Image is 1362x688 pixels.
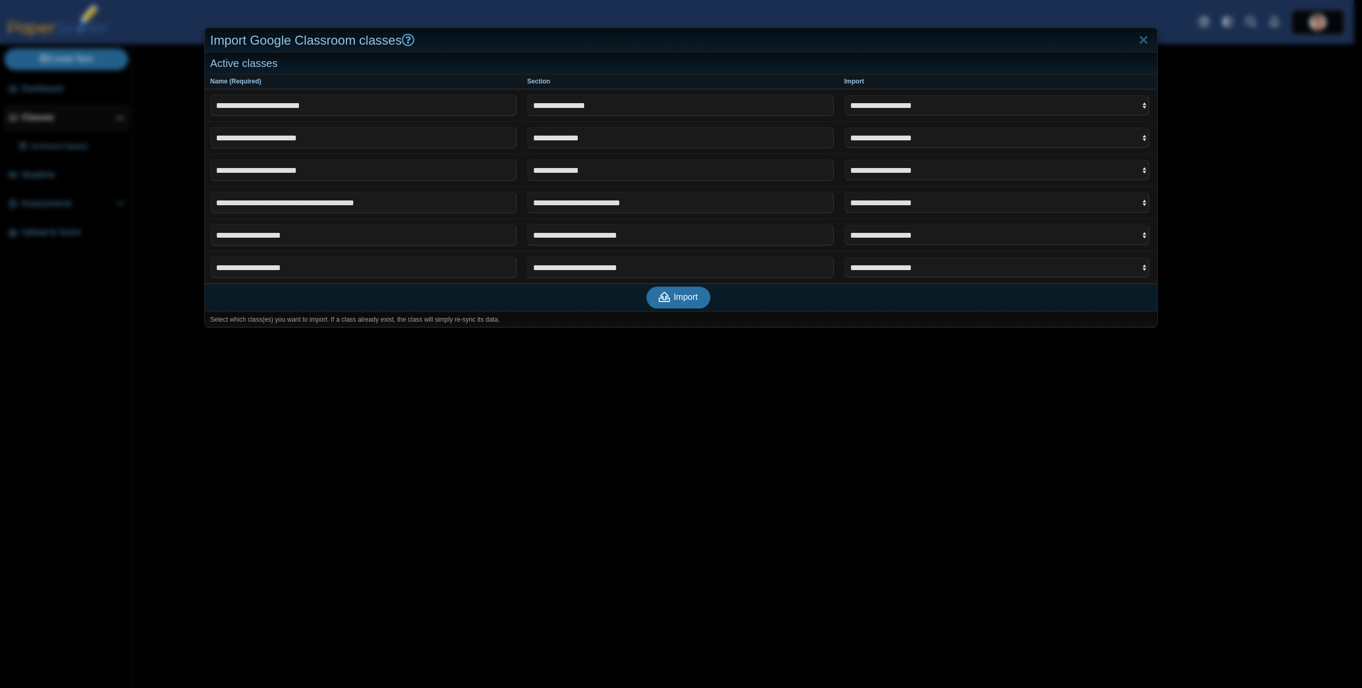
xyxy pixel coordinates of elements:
div: Active classes [205,53,1157,74]
th: Section [522,74,839,89]
span: Import [674,292,697,301]
th: Name (Required) [205,74,522,89]
div: Select which class(es) you want to import. If a class already exist, the class will simply re-syn... [205,312,1157,328]
a: Close [1135,31,1152,49]
button: Import [646,287,710,308]
div: Import Google Classroom classes [205,28,1157,53]
th: Import [839,74,1157,89]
